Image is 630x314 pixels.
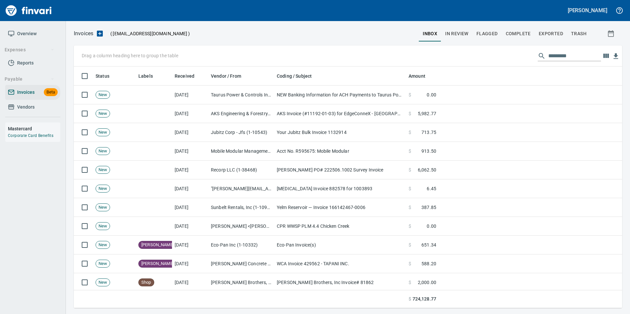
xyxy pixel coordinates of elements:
[566,5,609,15] button: [PERSON_NAME]
[93,30,106,38] button: Upload an Invoice
[208,179,274,198] td: "[PERSON_NAME][EMAIL_ADDRESS][DOMAIN_NAME]" <[PERSON_NAME][EMAIL_ADDRESS][DOMAIN_NAME]>
[82,52,178,59] p: Drag a column heading here to group the table
[208,273,274,292] td: [PERSON_NAME] Brothers, Inc. (1-10059)
[274,179,406,198] td: [MEDICAL_DATA] Invoice 882578 for 1003893
[427,92,436,98] span: 0.00
[208,217,274,236] td: [PERSON_NAME] <[PERSON_NAME][EMAIL_ADDRESS][DOMAIN_NAME]>
[208,142,274,161] td: Mobile Modular Management Corporation (1-38120)
[409,72,425,80] span: Amount
[139,261,176,267] span: [PERSON_NAME]
[418,279,436,286] span: 2,000.00
[208,236,274,254] td: Eco-Pan Inc (1-10332)
[409,296,411,302] span: $
[139,279,154,286] span: Shop
[96,186,110,192] span: New
[139,242,176,248] span: [PERSON_NAME]
[208,161,274,179] td: Recorp LLC (1-38468)
[421,260,436,267] span: 588.20
[409,242,411,248] span: $
[74,30,93,38] p: Invoices
[44,89,58,96] span: Beta
[274,86,406,104] td: NEW Banking Information for ACH Payments to Taurus Power & Controls
[274,142,406,161] td: Acct No. R595675: Mobile Modular
[409,204,411,211] span: $
[418,167,436,173] span: 6,062.50
[17,30,37,38] span: Overview
[172,86,208,104] td: [DATE]
[172,236,208,254] td: [DATE]
[5,56,60,70] a: Reports
[96,279,110,286] span: New
[409,72,434,80] span: Amount
[112,30,188,37] span: [EMAIL_ADDRESS][DOMAIN_NAME]
[274,254,406,273] td: WCA Invoice 429562 - TAPANI INC.
[208,254,274,273] td: [PERSON_NAME] Concrete Accessories (1-11125)
[274,217,406,236] td: CPR WWSP PLM 4.4 Chicken Creek
[8,125,60,132] h6: Mastercard
[96,72,109,80] span: Status
[409,279,411,286] span: $
[96,92,110,98] span: New
[172,104,208,123] td: [DATE]
[2,44,57,56] button: Expenses
[208,198,274,217] td: Sunbelt Rentals, Inc (1-10986)
[427,185,436,192] span: 6.45
[208,123,274,142] td: Jubitz Corp - Jfs (1-10543)
[409,185,411,192] span: $
[427,223,436,229] span: 0.00
[601,51,611,61] button: Choose columns to display
[5,75,54,83] span: Payable
[409,223,411,229] span: $
[421,148,436,154] span: 913.50
[172,217,208,236] td: [DATE]
[409,110,411,117] span: $
[423,30,437,38] span: inbox
[172,179,208,198] td: [DATE]
[409,92,411,98] span: $
[96,223,110,229] span: New
[5,46,54,54] span: Expenses
[409,260,411,267] span: $
[96,111,110,117] span: New
[17,103,35,111] span: Vendors
[172,198,208,217] td: [DATE]
[172,161,208,179] td: [DATE]
[274,273,406,292] td: [PERSON_NAME] Brothers, Inc Invoice# 81862
[172,142,208,161] td: [DATE]
[568,7,607,14] h5: [PERSON_NAME]
[4,3,53,18] img: Finvari
[277,72,320,80] span: Coding / Subject
[8,133,53,138] a: Corporate Card Benefits
[421,129,436,136] span: 713.75
[96,204,110,211] span: New
[96,72,118,80] span: Status
[274,123,406,142] td: Your Jubitz Bulk Invoice 1132914
[175,72,194,80] span: Received
[172,273,208,292] td: [DATE]
[409,148,411,154] span: $
[96,129,110,136] span: New
[418,110,436,117] span: 5,982.77
[611,51,621,61] button: Download Table
[445,30,469,38] span: In Review
[421,242,436,248] span: 651.34
[172,123,208,142] td: [DATE]
[96,261,110,267] span: New
[74,30,93,38] nav: breadcrumb
[5,26,60,41] a: Overview
[106,30,190,37] p: ( )
[274,236,406,254] td: Eco-Pan Invoice(s)
[2,73,57,85] button: Payable
[476,30,498,38] span: Flagged
[175,72,203,80] span: Received
[5,85,60,100] a: InvoicesBeta
[277,72,312,80] span: Coding / Subject
[409,129,411,136] span: $
[274,161,406,179] td: [PERSON_NAME] PO# 222506.1002 Survey Invoice
[138,72,161,80] span: Labels
[571,30,587,38] span: trash
[211,72,250,80] span: Vendor / From
[211,72,241,80] span: Vendor / From
[506,30,531,38] span: Complete
[601,28,622,39] button: Show invoices within a particular date range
